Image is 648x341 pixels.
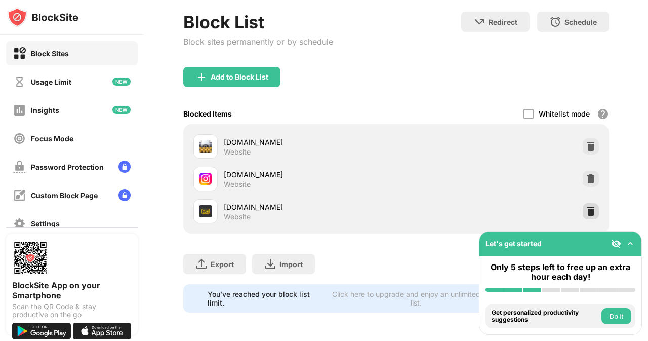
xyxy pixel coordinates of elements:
div: Let's get started [485,239,542,248]
img: lock-menu.svg [118,189,131,201]
div: Blocked Items [183,109,232,118]
img: lock-menu.svg [118,161,131,173]
div: Website [224,147,251,157]
div: Redirect [489,18,517,26]
div: Block sites permanently or by schedule [183,36,333,47]
div: [DOMAIN_NAME] [224,137,396,147]
button: Do it [601,308,631,324]
img: eye-not-visible.svg [611,239,621,249]
img: password-protection-off.svg [13,161,26,173]
img: new-icon.svg [112,78,131,86]
img: block-on.svg [13,47,26,60]
div: Only 5 steps left to free up an extra hour each day! [485,262,635,282]
img: insights-off.svg [13,104,26,117]
div: Website [224,212,251,221]
div: Block List [183,12,333,32]
div: You’ve reached your block list limit. [208,290,323,307]
div: Insights [31,106,59,115]
div: BlockSite App on your Smartphone [12,280,132,300]
div: Add to Block List [211,73,268,81]
div: Get personalized productivity suggestions [492,309,599,324]
div: Import [279,260,303,269]
div: Whitelist mode [539,109,590,118]
img: favicons [199,205,212,217]
img: settings-off.svg [13,217,26,230]
img: options-page-qr-code.png [12,240,49,276]
img: get-it-on-google-play.svg [12,323,71,339]
div: Password Protection [31,163,104,171]
div: [DOMAIN_NAME] [224,202,396,212]
img: new-icon.svg [112,106,131,114]
img: favicons [199,173,212,185]
img: customize-block-page-off.svg [13,189,26,202]
div: Schedule [564,18,597,26]
div: Focus Mode [31,134,73,143]
img: focus-off.svg [13,132,26,145]
div: Scan the QR Code & stay productive on the go [12,302,132,319]
div: Website [224,180,251,189]
img: favicons [199,140,212,153]
img: download-on-the-app-store.svg [73,323,132,339]
div: Usage Limit [31,78,71,86]
div: Custom Block Page [31,191,98,200]
div: [DOMAIN_NAME] [224,169,396,180]
img: time-usage-off.svg [13,75,26,88]
div: Export [211,260,234,269]
img: logo-blocksite.svg [7,7,78,27]
div: Block Sites [31,49,69,58]
div: Settings [31,219,60,228]
img: omni-setup-toggle.svg [625,239,635,249]
div: Click here to upgrade and enjoy an unlimited block list. [330,290,504,307]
